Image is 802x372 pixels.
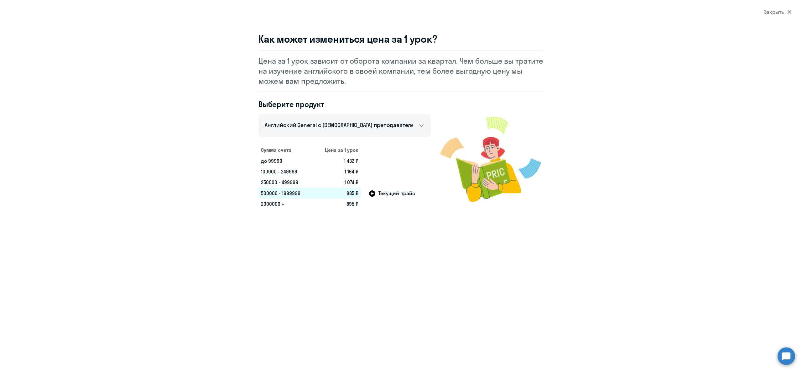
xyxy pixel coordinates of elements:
[313,177,361,188] td: 1 074 ₽
[258,177,313,188] td: 250000 - 499999
[258,156,313,166] td: до 99999
[313,144,361,156] th: Цена за 1 урок
[440,109,544,209] img: modal-image.png
[313,188,361,199] td: 985 ₽
[258,99,431,109] h4: Выберите продукт
[313,156,361,166] td: 1 432 ₽
[258,144,313,156] th: Сумма счета
[258,166,313,177] td: 100000 - 249999
[258,56,544,86] p: Цена за 1 урок зависит от оборота компании за квартал. Чем больше вы тратите на изучение английск...
[764,8,792,16] div: Закрыть
[313,199,361,209] td: 895 ₽
[258,199,313,209] td: 2000000 +
[361,188,431,199] td: Текущий прайс
[313,166,361,177] td: 1 164 ₽
[258,188,313,199] td: 500000 - 1999999
[258,33,544,45] h3: Как может измениться цена за 1 урок?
